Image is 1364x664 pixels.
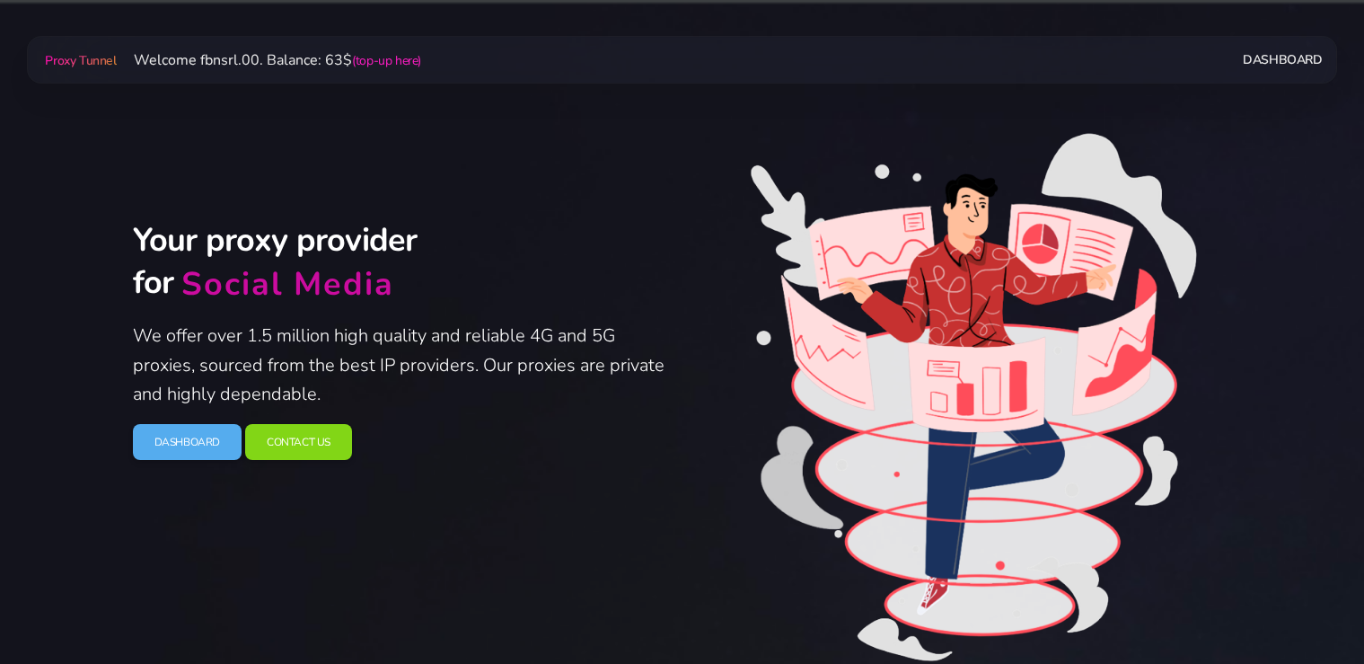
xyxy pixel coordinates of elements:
h2: Your proxy provider for [133,220,672,307]
a: (top-up here) [352,52,421,69]
div: Social Media [181,264,394,306]
span: Proxy Tunnel [45,52,116,69]
a: Proxy Tunnel [41,46,119,75]
p: We offer over 1.5 million high quality and reliable 4G and 5G proxies, sourced from the best IP p... [133,322,672,410]
iframe: Webchat Widget [1277,577,1342,642]
span: Welcome fbnsrl.00. Balance: 63$ [119,50,421,70]
a: Dashboard [1243,43,1322,76]
a: Dashboard [133,424,242,461]
a: Contact Us [245,424,352,461]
